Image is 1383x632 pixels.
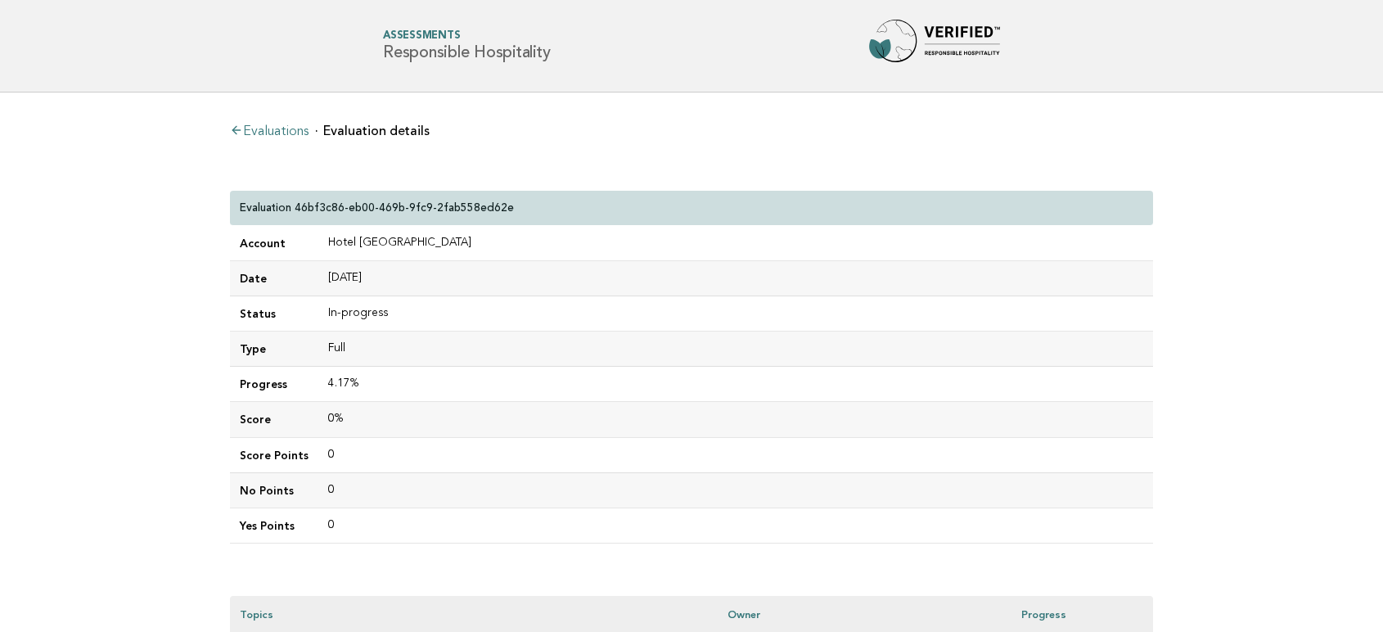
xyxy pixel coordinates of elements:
[318,402,1153,437] td: 0%
[230,508,318,543] td: Yes Points
[230,296,318,332] td: Status
[230,125,309,138] a: Evaluations
[318,332,1153,367] td: Full
[318,437,1153,472] td: 0
[383,31,550,42] span: Assessments
[318,296,1153,332] td: In-progress
[318,367,1153,402] td: 4.17%
[230,367,318,402] td: Progress
[383,31,550,61] h1: Responsible Hospitality
[318,226,1153,261] td: Hotel [GEOGRAPHIC_DATA]
[318,261,1153,296] td: [DATE]
[315,124,430,138] li: Evaluation details
[869,20,1000,72] img: Forbes Travel Guide
[318,472,1153,508] td: 0
[318,508,1153,543] td: 0
[230,472,318,508] td: No Points
[230,261,318,296] td: Date
[230,332,318,367] td: Type
[230,402,318,437] td: Score
[230,226,318,261] td: Account
[240,201,514,215] p: Evaluation 46bf3c86-eb00-469b-9fc9-2fab558ed62e
[230,437,318,472] td: Score Points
